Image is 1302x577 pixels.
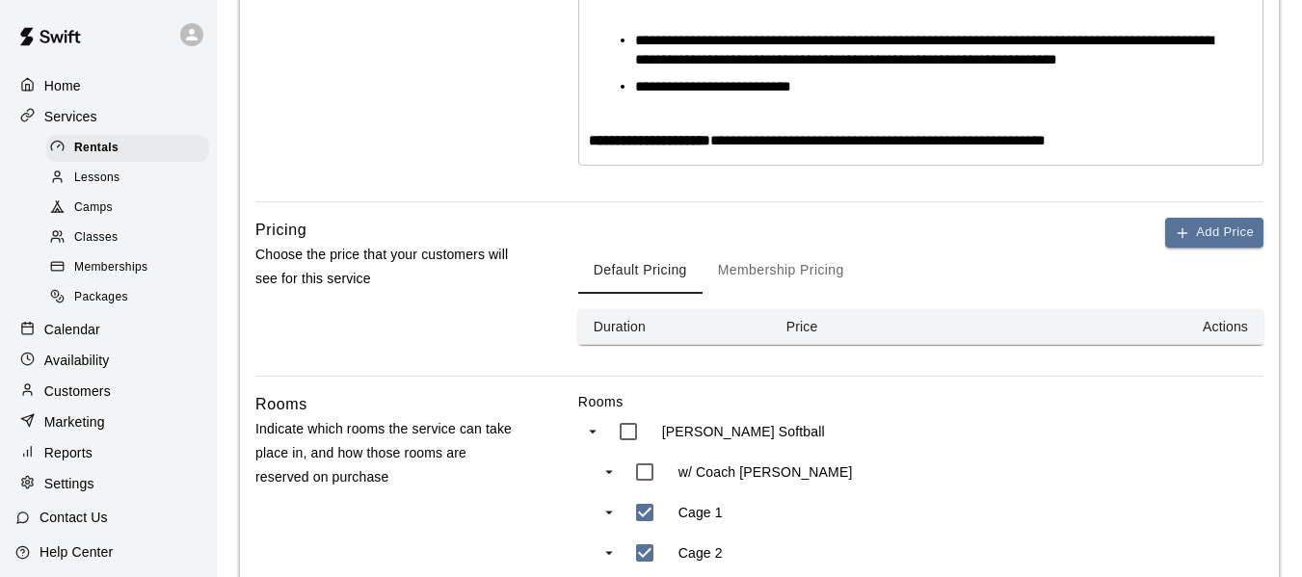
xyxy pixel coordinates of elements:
[44,76,81,95] p: Home
[255,392,307,417] h6: Rooms
[15,469,201,498] a: Settings
[46,254,209,281] div: Memberships
[44,107,97,126] p: Services
[678,503,723,522] p: Cage 1
[703,248,860,294] button: Membership Pricing
[46,135,209,162] div: Rentals
[46,133,217,163] a: Rentals
[15,346,201,375] a: Availability
[771,309,964,345] th: Price
[44,351,110,370] p: Availability
[46,163,217,193] a: Lessons
[15,71,201,100] a: Home
[74,228,118,248] span: Classes
[578,309,771,345] th: Duration
[964,309,1263,345] th: Actions
[40,508,108,527] p: Contact Us
[44,474,94,493] p: Settings
[15,407,201,436] a: Marketing
[46,253,217,283] a: Memberships
[46,223,217,253] a: Classes
[74,258,147,277] span: Memberships
[578,248,703,294] button: Default Pricing
[255,218,306,243] h6: Pricing
[15,438,201,467] a: Reports
[44,443,93,462] p: Reports
[46,284,209,311] div: Packages
[74,198,113,218] span: Camps
[678,462,853,482] p: w/ Coach [PERSON_NAME]
[74,169,120,188] span: Lessons
[255,243,518,291] p: Choose the price that your customers will see for this service
[678,543,723,563] p: Cage 2
[74,288,128,307] span: Packages
[15,315,201,344] a: Calendar
[44,381,111,401] p: Customers
[578,392,1263,411] label: Rooms
[46,224,209,251] div: Classes
[46,165,209,192] div: Lessons
[255,417,518,490] p: Indicate which rooms the service can take place in, and how those rooms are reserved on purchase
[1165,218,1263,248] button: Add Price
[15,377,201,406] a: Customers
[44,412,105,432] p: Marketing
[74,139,119,158] span: Rentals
[662,422,825,441] p: [PERSON_NAME] Softball
[46,283,217,313] a: Packages
[46,194,217,223] a: Camps
[46,195,209,222] div: Camps
[44,320,100,339] p: Calendar
[40,542,113,562] p: Help Center
[15,102,201,131] a: Services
